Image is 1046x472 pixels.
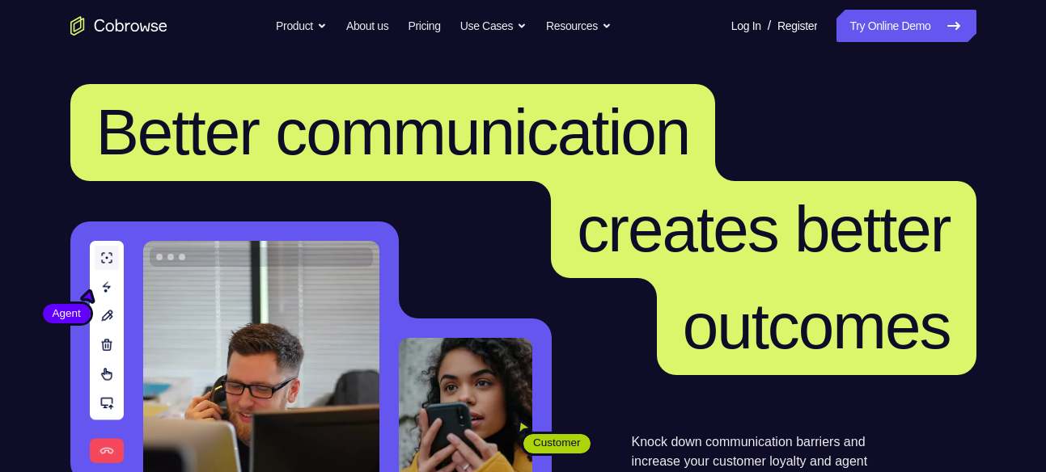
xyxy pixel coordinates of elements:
[70,16,167,36] a: Go to the home page
[683,290,951,362] span: outcomes
[836,10,976,42] a: Try Online Demo
[96,96,690,168] span: Better communication
[731,10,761,42] a: Log In
[276,10,327,42] button: Product
[460,10,527,42] button: Use Cases
[577,193,950,265] span: creates better
[408,10,440,42] a: Pricing
[546,10,612,42] button: Resources
[768,16,771,36] span: /
[777,10,817,42] a: Register
[346,10,388,42] a: About us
